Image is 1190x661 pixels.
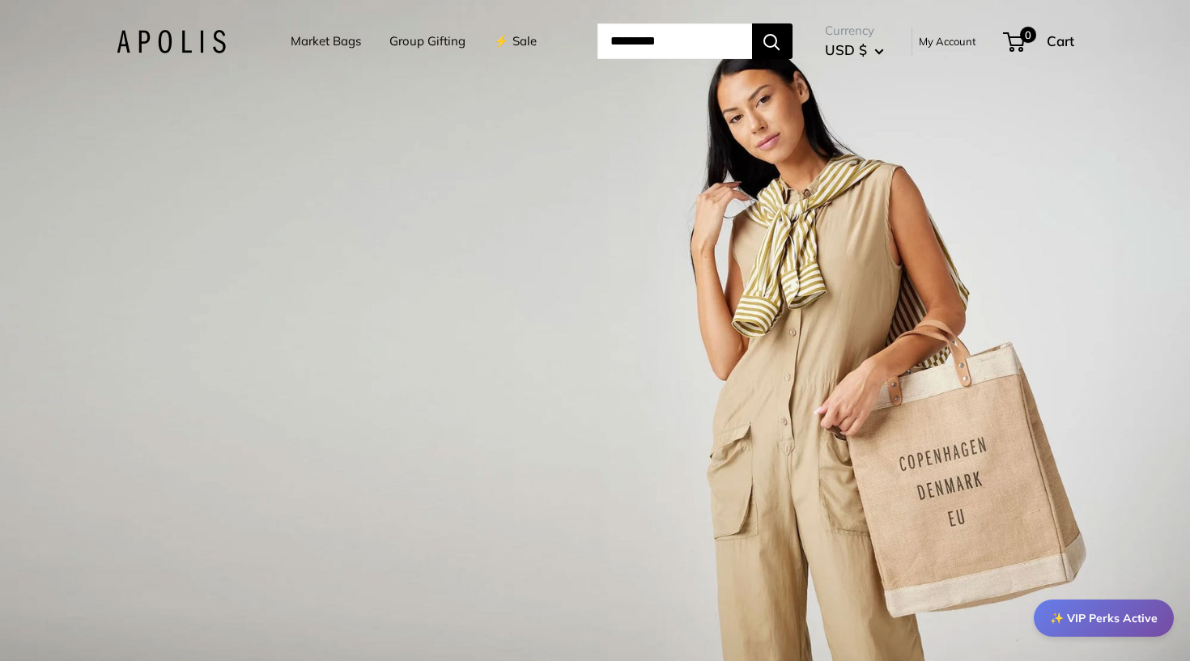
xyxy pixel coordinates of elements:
span: 0 [1019,27,1035,43]
span: USD $ [825,41,867,58]
a: ⚡️ Sale [494,30,537,53]
a: My Account [919,32,976,51]
span: Cart [1047,32,1074,49]
span: Currency [825,19,884,42]
input: Search... [597,23,752,59]
button: Search [752,23,793,59]
img: Apolis [117,30,226,53]
a: Market Bags [291,30,361,53]
div: ✨ VIP Perks Active [1034,600,1174,637]
button: USD $ [825,37,884,63]
a: 0 Cart [1005,28,1074,54]
a: Group Gifting [389,30,465,53]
